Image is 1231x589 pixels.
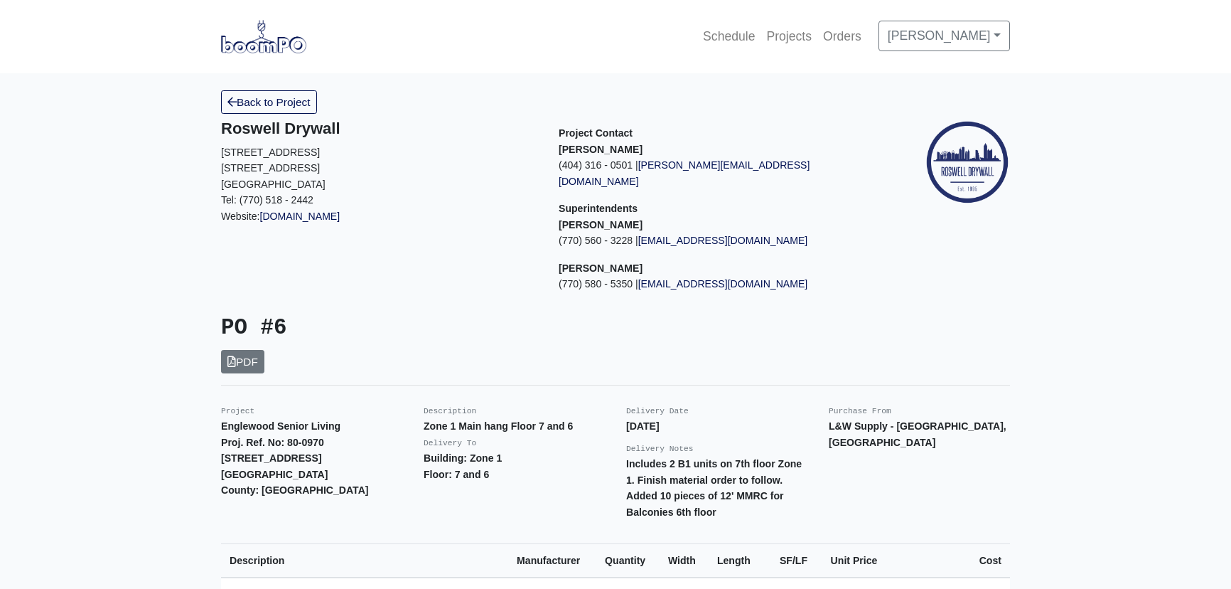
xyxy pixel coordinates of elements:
[559,144,643,155] strong: [PERSON_NAME]
[559,127,633,139] span: Project Contact
[878,21,1010,51] a: [PERSON_NAME]
[221,315,605,341] h3: PO #6
[221,350,264,373] a: PDF
[660,543,709,578] th: Width
[709,543,764,578] th: Length
[221,176,537,193] p: [GEOGRAPHIC_DATA]
[559,157,875,189] p: (404) 316 - 0501 |
[508,543,596,578] th: Manufacturer
[221,144,537,161] p: [STREET_ADDRESS]
[221,120,537,138] h5: Roswell Drywall
[559,262,643,274] strong: [PERSON_NAME]
[424,469,489,480] strong: Floor: 7 and 6
[424,452,502,464] strong: Building: Zone 1
[764,543,816,578] th: SF/LF
[221,192,537,208] p: Tel: (770) 518 - 2442
[221,120,537,224] div: Website:
[221,420,340,432] strong: Englewood Senior Living
[559,276,875,292] p: (770) 580 - 5350 |
[221,437,324,448] strong: Proj. Ref. No: 80-0970
[424,439,476,447] small: Delivery To
[221,469,328,480] strong: [GEOGRAPHIC_DATA]
[221,543,508,578] th: Description
[626,407,689,415] small: Delivery Date
[596,543,660,578] th: Quantity
[559,159,810,187] a: [PERSON_NAME][EMAIL_ADDRESS][DOMAIN_NAME]
[559,219,643,230] strong: [PERSON_NAME]
[816,543,886,578] th: Unit Price
[697,21,760,52] a: Schedule
[559,233,875,249] p: (770) 560 - 3228 |
[221,90,317,114] a: Back to Project
[829,407,891,415] small: Purchase From
[626,420,660,432] strong: [DATE]
[886,543,1010,578] th: Cost
[829,418,1010,450] p: L&W Supply - [GEOGRAPHIC_DATA], [GEOGRAPHIC_DATA]
[626,458,802,518] strong: Includes 2 B1 units on 7th floor Zone 1. Finish material order to follow. Added 10 pieces of 12' ...
[260,211,340,222] a: [DOMAIN_NAME]
[221,484,369,496] strong: County: [GEOGRAPHIC_DATA]
[221,20,306,53] img: boomPO
[638,235,808,246] a: [EMAIL_ADDRESS][DOMAIN_NAME]
[424,407,476,415] small: Description
[638,278,808,290] a: [EMAIL_ADDRESS][DOMAIN_NAME]
[817,21,867,52] a: Orders
[760,21,817,52] a: Projects
[626,445,694,453] small: Delivery Notes
[424,420,573,432] strong: Zone 1 Main hang Floor 7 and 6
[221,160,537,176] p: [STREET_ADDRESS]
[221,452,322,464] strong: [STREET_ADDRESS]
[221,407,254,415] small: Project
[559,203,638,214] span: Superintendents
